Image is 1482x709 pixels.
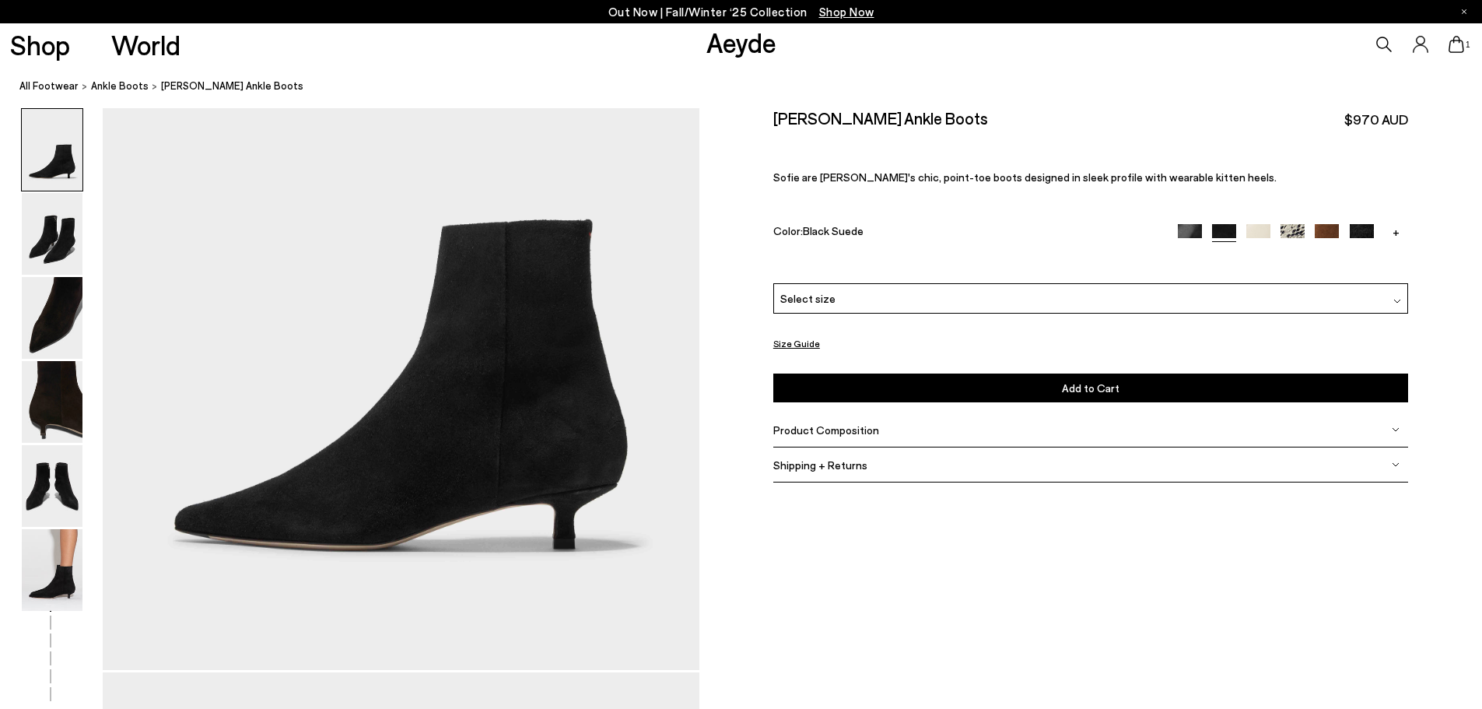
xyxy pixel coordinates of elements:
[773,108,988,128] h2: [PERSON_NAME] Ankle Boots
[773,423,879,437] span: Product Composition
[1062,381,1119,395] span: Add to Cart
[1392,461,1400,469] img: svg%3E
[1393,297,1401,305] img: svg%3E
[773,334,820,353] button: Size Guide
[773,170,1277,184] span: Sofie are [PERSON_NAME]'s chic, point-toe boots designed in sleek profile with wearable kitten he...
[1464,40,1472,49] span: 1
[773,224,1158,242] div: Color:
[19,78,79,94] a: All Footwear
[608,2,874,22] p: Out Now | Fall/Winter ‘25 Collection
[10,31,70,58] a: Shop
[91,78,149,94] a: ankle boots
[1344,110,1408,129] span: $970 AUD
[1449,36,1464,53] a: 1
[161,78,303,94] span: [PERSON_NAME] Ankle Boots
[22,193,82,275] img: Sofie Suede Ankle Boots - Image 2
[22,529,82,611] img: Sofie Suede Ankle Boots - Image 6
[22,109,82,191] img: Sofie Suede Ankle Boots - Image 1
[1392,426,1400,433] img: svg%3E
[773,374,1408,402] button: Add to Cart
[780,290,836,307] span: Select size
[803,224,864,237] span: Black Suede
[111,31,180,58] a: World
[706,26,776,58] a: Aeyde
[1384,224,1408,238] a: +
[19,65,1482,108] nav: breadcrumb
[22,361,82,443] img: Sofie Suede Ankle Boots - Image 4
[22,277,82,359] img: Sofie Suede Ankle Boots - Image 3
[22,445,82,527] img: Sofie Suede Ankle Boots - Image 5
[773,458,867,472] span: Shipping + Returns
[819,5,874,19] span: Navigate to /collections/new-in
[91,79,149,92] span: ankle boots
